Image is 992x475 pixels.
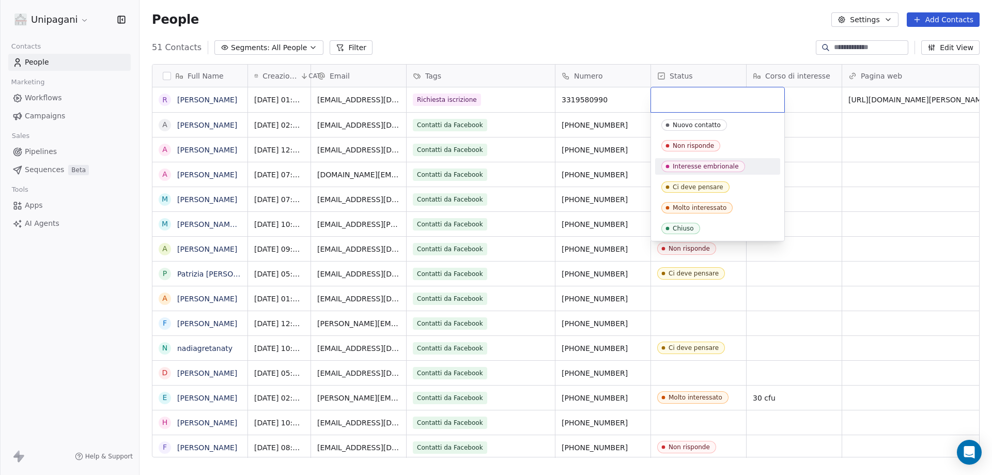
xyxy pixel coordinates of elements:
[673,183,723,191] div: Ci deve pensare
[673,163,739,170] div: Interesse embrionale
[673,204,726,211] div: Molto interessato
[673,121,721,129] div: Nuovo contatto
[673,142,714,149] div: Non risponde
[673,225,694,232] div: Chiuso
[655,117,780,237] div: Suggestions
